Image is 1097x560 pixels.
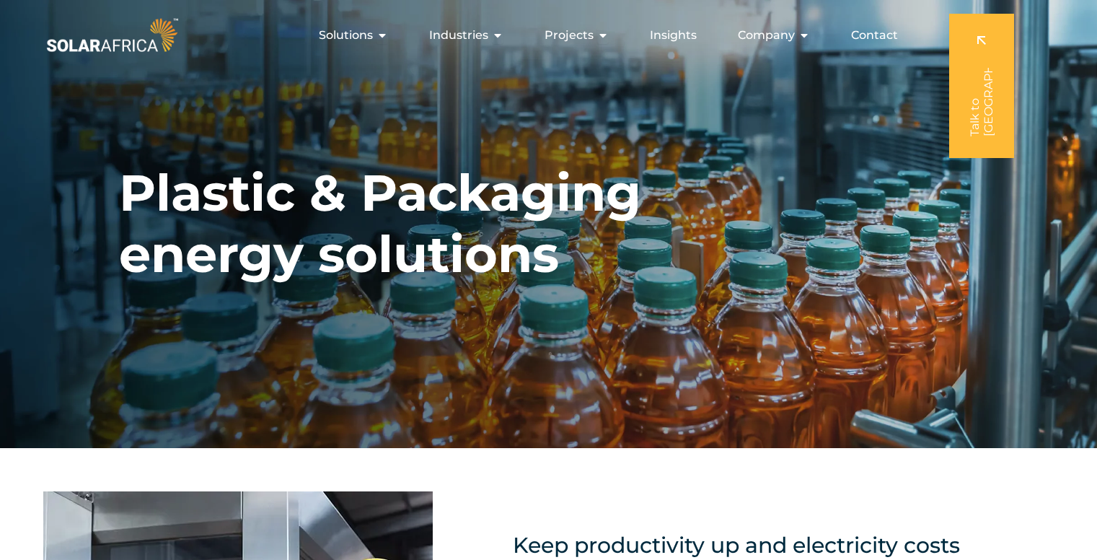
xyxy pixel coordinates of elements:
[738,27,795,44] span: Company
[650,27,697,44] a: Insights
[545,27,594,44] span: Projects
[181,21,909,50] div: Menu Toggle
[429,27,488,44] span: Industries
[851,27,898,44] a: Contact
[319,27,373,44] span: Solutions
[181,21,909,50] nav: Menu
[119,162,660,285] h1: Plastic & Packaging energy solutions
